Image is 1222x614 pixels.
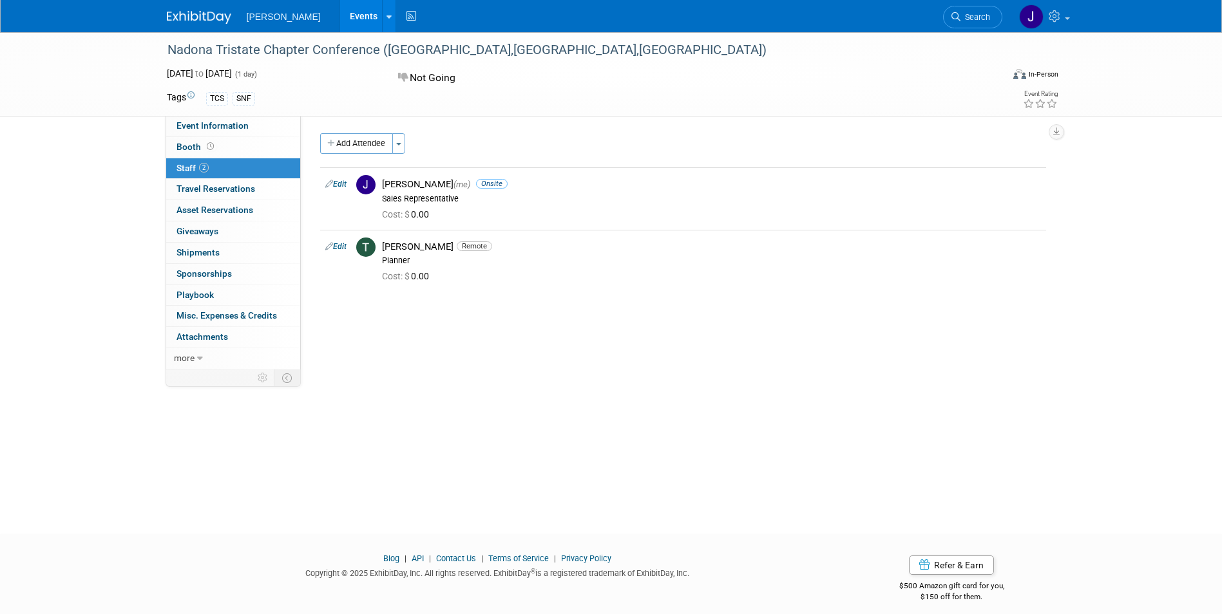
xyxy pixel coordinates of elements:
[166,243,300,263] a: Shipments
[412,554,424,563] a: API
[166,221,300,242] a: Giveaways
[199,163,209,172] span: 2
[848,572,1056,602] div: $500 Amazon gift card for you,
[325,180,347,189] a: Edit
[206,92,228,106] div: TCS
[943,6,1002,28] a: Search
[174,353,195,363] span: more
[167,68,232,79] span: [DATE] [DATE]
[166,137,300,158] a: Booth
[488,554,549,563] a: Terms of Service
[204,142,216,151] span: Booth not reserved yet
[1028,70,1058,79] div: In-Person
[177,226,218,236] span: Giveaways
[909,555,994,575] a: Refer & Earn
[274,369,300,386] td: Toggle Event Tabs
[551,554,559,563] span: |
[234,70,257,79] span: (1 day)
[166,327,300,348] a: Attachments
[167,11,231,24] img: ExhibitDay
[457,241,492,251] span: Remote
[382,256,1041,266] div: Planner
[561,554,611,563] a: Privacy Policy
[1013,69,1026,79] img: Format-Inperson.png
[166,116,300,136] a: Event Information
[247,12,321,22] span: [PERSON_NAME]
[382,271,411,281] span: Cost: $
[233,92,255,106] div: SNF
[383,554,399,563] a: Blog
[960,12,990,22] span: Search
[436,554,476,563] a: Contact Us
[177,142,216,152] span: Booth
[382,209,434,219] span: 0.00
[177,183,255,194] span: Travel Reservations
[1019,5,1044,29] img: Jaime Butler
[166,158,300,179] a: Staff2
[356,237,376,257] img: T.jpg
[320,133,393,154] button: Add Attendee
[476,179,508,189] span: Onsite
[177,331,228,342] span: Attachments
[252,369,274,386] td: Personalize Event Tab Strip
[177,268,232,279] span: Sponsorships
[163,39,983,62] div: Nadona Tristate Chapter Conference ([GEOGRAPHIC_DATA],[GEOGRAPHIC_DATA],[GEOGRAPHIC_DATA])
[382,241,1041,253] div: [PERSON_NAME]
[382,194,1041,204] div: Sales Representative
[453,180,470,189] span: (me)
[531,568,535,575] sup: ®
[926,67,1059,86] div: Event Format
[166,348,300,369] a: more
[166,264,300,284] a: Sponsorships
[166,285,300,306] a: Playbook
[382,178,1041,191] div: [PERSON_NAME]
[193,68,205,79] span: to
[382,271,434,281] span: 0.00
[382,209,411,219] span: Cost: $
[177,163,209,173] span: Staff
[167,91,195,106] td: Tags
[166,306,300,326] a: Misc. Expenses & Credits
[478,554,486,563] span: |
[166,200,300,221] a: Asset Reservations
[177,290,214,300] span: Playbook
[401,554,410,563] span: |
[177,205,253,215] span: Asset Reservations
[177,247,220,257] span: Shipments
[166,179,300,200] a: Travel Reservations
[848,591,1056,602] div: $150 off for them.
[167,564,829,579] div: Copyright © 2025 ExhibitDay, Inc. All rights reserved. ExhibitDay is a registered trademark of Ex...
[177,310,277,321] span: Misc. Expenses & Credits
[394,67,679,89] div: Not Going
[325,242,347,251] a: Edit
[177,120,249,131] span: Event Information
[356,175,376,194] img: J.jpg
[426,554,434,563] span: |
[1023,91,1058,97] div: Event Rating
